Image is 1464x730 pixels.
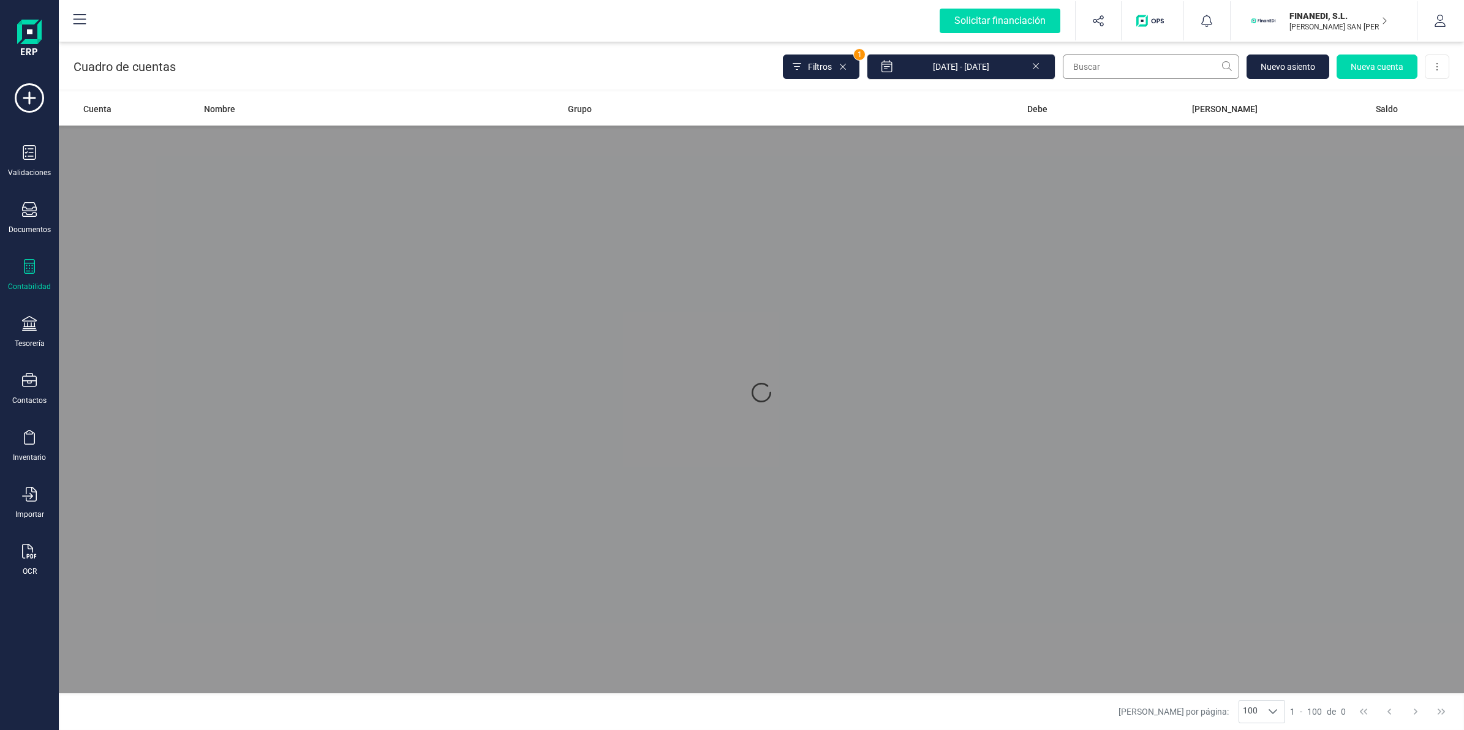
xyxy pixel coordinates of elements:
div: Solicitar financiación [940,9,1060,33]
button: Nueva cuenta [1337,55,1417,79]
span: de [1327,706,1336,718]
input: Buscar [1063,55,1239,79]
span: Filtros [808,61,832,73]
div: [PERSON_NAME] por página: [1119,700,1285,723]
span: 100 [1239,701,1261,723]
button: FIFINANEDI, S.L.[PERSON_NAME] SAN [PERSON_NAME] [1245,1,1402,40]
span: 1 [854,49,865,60]
img: Logo de OPS [1136,15,1169,27]
img: FI [1250,7,1277,34]
button: Last Page [1430,700,1453,723]
span: Nueva cuenta [1351,61,1403,73]
span: 0 [1341,706,1346,718]
button: Previous Page [1378,700,1401,723]
span: Saldo [1376,103,1398,115]
button: Nuevo asiento [1247,55,1329,79]
span: Debe [1027,103,1047,115]
button: Next Page [1404,700,1427,723]
span: Nombre [204,103,235,115]
span: 1 [1290,706,1295,718]
button: Solicitar financiación [925,1,1075,40]
div: Tesorería [15,339,45,348]
div: Documentos [9,225,51,235]
div: Importar [15,510,44,519]
p: Cuadro de cuentas [74,58,176,75]
div: OCR [23,566,37,576]
button: Logo de OPS [1129,1,1176,40]
div: Inventario [13,453,46,462]
span: Grupo [568,103,592,115]
div: Contactos [12,396,47,405]
div: Contabilidad [8,282,51,292]
span: 100 [1307,706,1322,718]
button: Filtros [783,55,859,79]
p: FINANEDI, S.L. [1289,10,1387,22]
div: - [1290,706,1346,718]
div: Validaciones [8,168,51,178]
p: [PERSON_NAME] SAN [PERSON_NAME] [1289,22,1387,32]
button: First Page [1352,700,1375,723]
img: Logo Finanedi [17,20,42,59]
span: [PERSON_NAME] [1192,103,1258,115]
span: Nuevo asiento [1261,61,1315,73]
span: Cuenta [83,103,111,115]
